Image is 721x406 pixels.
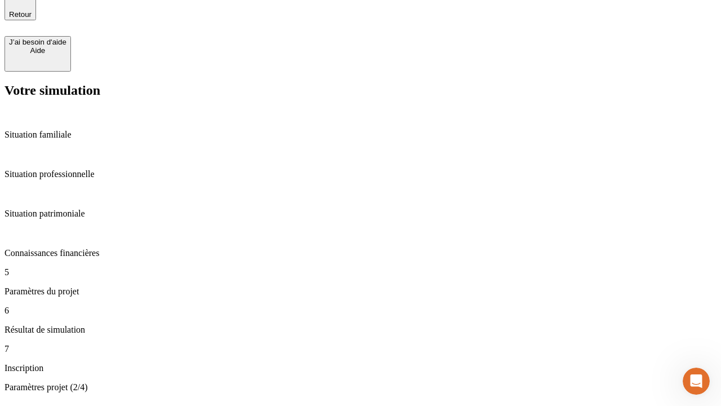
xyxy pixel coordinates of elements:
[5,286,716,297] p: Paramètres du projet
[5,209,716,219] p: Situation patrimoniale
[5,169,716,179] p: Situation professionnelle
[5,130,716,140] p: Situation familiale
[5,306,716,316] p: 6
[5,36,71,72] button: J’ai besoin d'aideAide
[5,363,716,373] p: Inscription
[683,368,710,395] iframe: Intercom live chat
[9,10,32,19] span: Retour
[5,248,716,258] p: Connaissances financières
[5,344,716,354] p: 7
[5,83,716,98] h2: Votre simulation
[5,325,716,335] p: Résultat de simulation
[5,382,716,392] p: Paramètres projet (2/4)
[5,267,716,277] p: 5
[9,46,66,55] div: Aide
[9,38,66,46] div: J’ai besoin d'aide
